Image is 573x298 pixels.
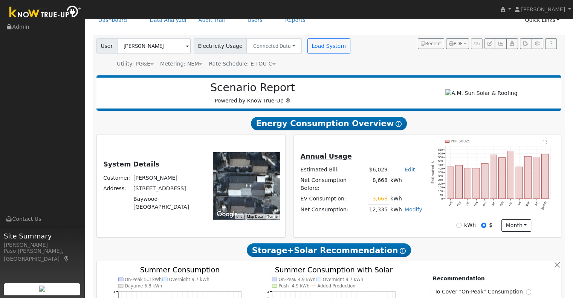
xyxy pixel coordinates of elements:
[242,13,268,27] a: Users
[543,140,547,145] text: 
[389,204,403,215] td: kWh
[456,223,461,228] input: kWh
[465,201,470,206] text: Oct
[434,288,526,296] span: To Cover "On-Peak" Consumption
[103,160,159,168] u: System Details
[438,148,443,151] text: 650
[246,38,302,53] button: Connected Data
[169,277,209,282] text: Overnight 9.7 kWh
[532,38,543,49] button: Settings
[464,168,471,199] rect: onclick=""
[251,117,407,130] span: Energy Consumption Overview
[279,283,310,289] text: Push -4.9 kWh
[449,41,463,46] span: PDF
[490,155,497,199] rect: onclick=""
[521,6,565,12] span: [PERSON_NAME]
[545,38,557,49] a: Help Link
[140,266,220,274] text: Summer Consumption
[440,193,443,197] text: 50
[418,38,444,49] button: Recent
[481,164,488,199] rect: onclick=""
[520,38,532,49] button: Export Interval Data
[215,209,240,219] a: Open this area in Google Maps (opens a new window)
[441,197,443,200] text: 0
[445,89,517,97] img: A.M. Sun Solar & Roofing
[499,157,506,199] rect: onclick=""
[405,167,415,173] a: Edit
[446,38,469,49] button: PDF
[456,201,461,207] text: Sep
[438,171,443,174] text: 350
[132,183,203,194] td: [STREET_ADDRESS]
[39,286,45,292] img: retrieve
[237,214,242,219] button: Keyboard shortcuts
[215,209,240,219] img: Google
[438,178,443,182] text: 250
[104,81,401,94] h2: Scenario Report
[368,164,389,175] td: $6,029
[368,204,389,215] td: 12,335
[516,167,523,199] rect: onclick=""
[102,173,132,183] td: Customer:
[96,38,117,53] span: User
[299,204,368,215] td: Net Consumption:
[506,38,518,49] button: Login As
[323,277,363,282] text: Overnight 9.7 kWh
[368,194,389,205] td: 3,668
[491,201,496,206] text: Jan
[542,154,549,199] rect: onclick=""
[438,174,443,178] text: 300
[517,201,522,206] text: Apr
[473,168,480,199] rect: onclick=""
[113,290,115,294] text: 4
[474,201,479,207] text: Nov
[507,151,514,199] rect: onclick=""
[307,38,350,53] button: Load System
[117,60,154,68] div: Utility: PG&E
[451,139,471,143] text: Pull $6029
[4,247,81,263] div: Paso [PERSON_NAME], [GEOGRAPHIC_DATA]
[495,38,506,49] button: Multi-Series Graph
[279,277,316,282] text: On-Peak 4.9 kWh
[4,231,81,241] span: Site Summary
[93,13,133,27] a: Dashboard
[500,201,504,206] text: Feb
[525,201,530,207] text: May
[299,164,368,175] td: Estimated Bill:
[144,13,193,27] a: Data Analyzer
[489,221,492,229] label: $
[464,221,476,229] label: kWh
[438,189,443,193] text: 100
[389,175,423,194] td: kWh
[448,201,453,207] text: Aug
[438,182,443,185] text: 200
[317,283,355,289] text: Added Production
[438,156,443,159] text: 550
[447,167,454,199] rect: onclick=""
[267,290,269,294] text: 4
[132,173,203,183] td: [PERSON_NAME]
[125,277,162,282] text: On-Peak 5.3 kWh
[438,186,443,189] text: 150
[300,153,351,160] u: Annual Usage
[247,214,263,219] button: Map Data
[508,201,513,207] text: Mar
[102,183,132,194] td: Address:
[431,161,435,183] text: Estimated $
[405,206,422,212] a: Modify
[368,175,389,194] td: 8,668
[533,157,540,199] rect: onclick=""
[482,201,487,207] text: Dec
[400,248,406,254] i: Show Help
[209,61,275,67] span: Alias: HETOUC
[481,223,486,228] input: $
[396,121,402,127] i: Show Help
[100,81,405,105] div: Powered by Know True-Up ®
[534,201,539,206] text: Jun
[247,243,411,257] span: Storage+Solar Recommendation
[299,175,368,194] td: Net Consumption Before:
[432,275,484,281] u: Recommendation
[438,159,443,163] text: 500
[193,13,231,27] a: Audit Trail
[541,201,547,210] text: [DATE]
